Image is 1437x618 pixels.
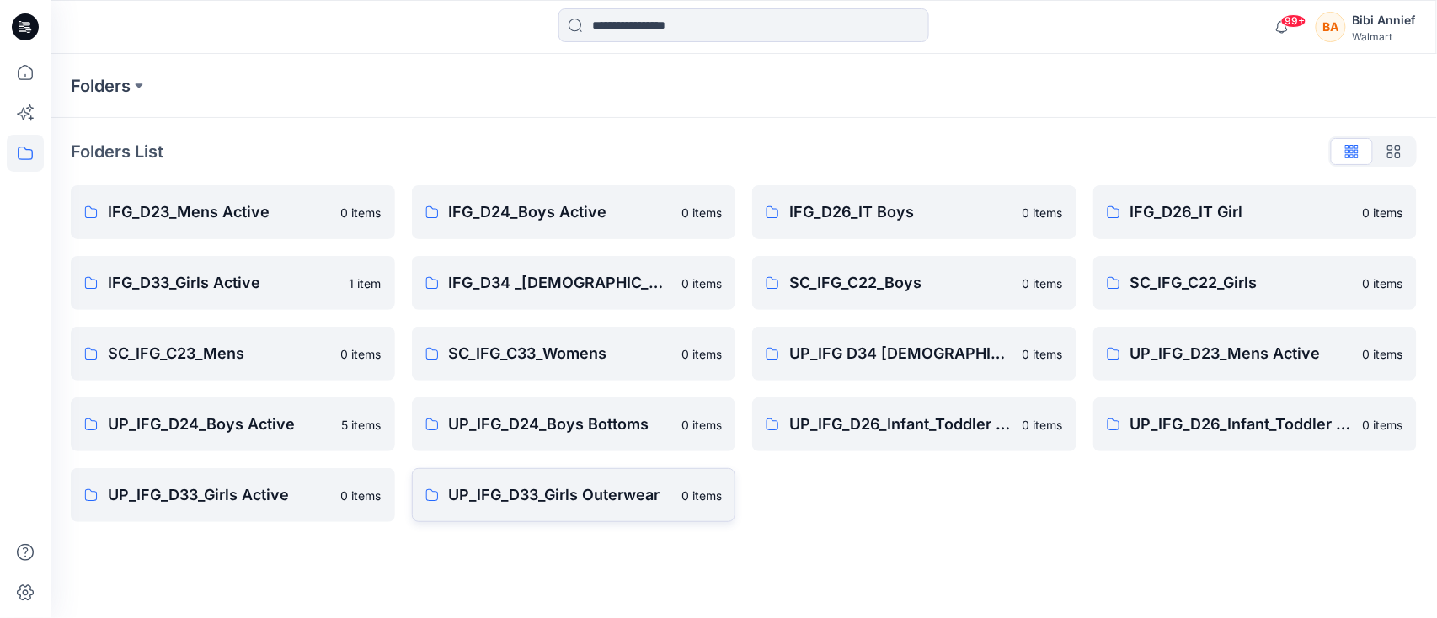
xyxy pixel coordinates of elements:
p: UP_IFG_D33_Girls Active [108,483,331,507]
p: 0 items [1363,204,1403,221]
p: UP_IFG_D24_Boys Bottoms [449,413,672,436]
p: SC_IFG_C33_Womens [449,342,672,365]
p: 0 items [1363,274,1403,292]
p: IFG_D23_Mens Active [108,200,331,224]
p: 0 items [1023,345,1063,363]
a: Folders [71,74,131,98]
a: IFG_D26_IT Girl0 items [1093,185,1418,239]
p: 0 items [1023,274,1063,292]
p: SC_IFG_C22_Girls [1130,271,1354,295]
p: 0 items [1023,416,1063,434]
p: 1 item [350,274,382,292]
p: IFG_D24_Boys Active [449,200,672,224]
span: 99+ [1281,14,1306,28]
p: 0 items [681,487,722,504]
a: IFG_D26_IT Boys0 items [752,185,1076,239]
p: IFG_D33_Girls Active [108,271,339,295]
a: UP_IFG_D26_Infant_Toddler Girl0 items [1093,397,1418,451]
a: UP_IFG_D24_Boys Bottoms0 items [412,397,736,451]
p: UP_IFG_D26_Infant_Toddler Girl [1130,413,1354,436]
p: IFG_D26_IT Girl [1130,200,1354,224]
a: UP_IFG_D23_Mens Active0 items [1093,327,1418,381]
a: SC_IFG_C33_Womens0 items [412,327,736,381]
p: UP_IFG_D33_Girls Outerwear [449,483,672,507]
p: Folders List [71,139,163,164]
p: 0 items [341,345,382,363]
div: Walmart [1353,30,1416,43]
p: UP_IFG_D23_Mens Active [1130,342,1354,365]
a: IFG_D34 _[DEMOGRAPHIC_DATA] Active0 items [412,256,736,310]
a: IFG_D24_Boys Active0 items [412,185,736,239]
p: 0 items [1363,345,1403,363]
p: 0 items [681,416,722,434]
p: 0 items [681,204,722,221]
a: UP_IFG_D24_Boys Active5 items [71,397,395,451]
div: Bibi Annief [1353,10,1416,30]
a: IFG_D23_Mens Active0 items [71,185,395,239]
a: SC_IFG_C23_Mens0 items [71,327,395,381]
a: UP_IFG D34 [DEMOGRAPHIC_DATA] Active0 items [752,327,1076,381]
p: UP_IFG_D24_Boys Active [108,413,332,436]
p: SC_IFG_C23_Mens [108,342,331,365]
p: UP_IFG_D26_Infant_Toddler Boy [789,413,1012,436]
div: BA [1316,12,1346,42]
p: 5 items [342,416,382,434]
a: UP_IFG_D26_Infant_Toddler Boy0 items [752,397,1076,451]
a: UP_IFG_D33_Girls Outerwear0 items [412,468,736,522]
p: SC_IFG_C22_Boys [789,271,1012,295]
a: IFG_D33_Girls Active1 item [71,256,395,310]
p: 0 items [681,274,722,292]
p: IFG_D26_IT Boys [789,200,1012,224]
p: IFG_D34 _[DEMOGRAPHIC_DATA] Active [449,271,672,295]
a: SC_IFG_C22_Girls0 items [1093,256,1418,310]
p: UP_IFG D34 [DEMOGRAPHIC_DATA] Active [789,342,1012,365]
p: 0 items [341,204,382,221]
a: SC_IFG_C22_Boys0 items [752,256,1076,310]
a: UP_IFG_D33_Girls Active0 items [71,468,395,522]
p: 0 items [341,487,382,504]
p: 0 items [1023,204,1063,221]
p: 0 items [1363,416,1403,434]
p: 0 items [681,345,722,363]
